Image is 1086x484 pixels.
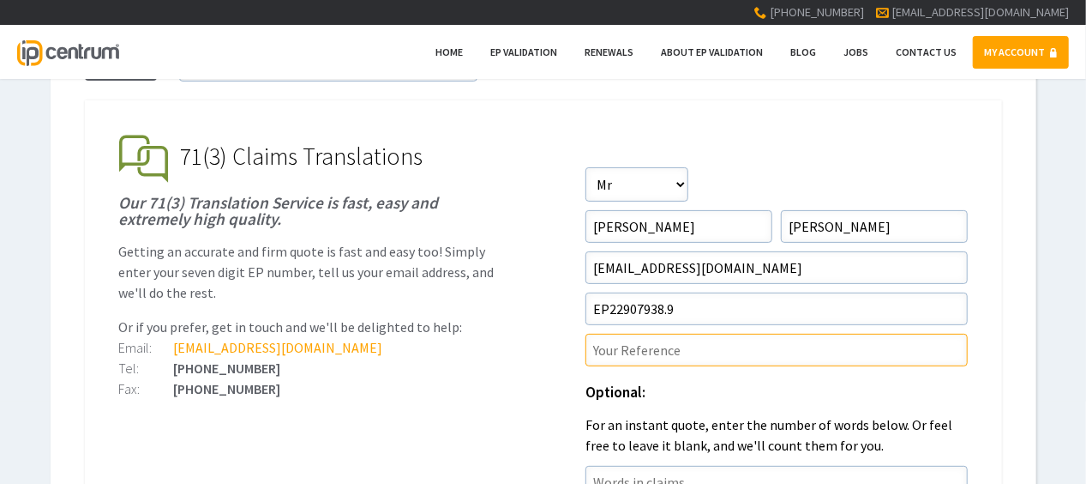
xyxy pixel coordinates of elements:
[973,36,1069,69] a: MY ACCOUNT
[896,45,957,58] span: Contact Us
[435,45,463,58] span: Home
[585,334,968,366] input: Your Reference
[781,210,968,243] input: Surname
[119,241,501,303] p: Getting an accurate and firm quote is fast and easy too! Simply enter your seven digit EP number,...
[661,45,763,58] span: About EP Validation
[585,414,968,456] p: For an instant quote, enter the number of words below. Or feel free to leave it blank, and we'll ...
[779,36,827,69] a: Blog
[174,339,383,356] a: [EMAIL_ADDRESS][DOMAIN_NAME]
[585,45,633,58] span: Renewals
[119,382,174,396] div: Fax:
[585,385,968,401] h1: Optional:
[790,45,816,58] span: Blog
[119,341,174,354] div: Email:
[424,36,474,69] a: Home
[585,210,772,243] input: First Name
[843,45,868,58] span: Jobs
[650,36,774,69] a: About EP Validation
[490,45,557,58] span: EP Validation
[119,317,501,337] p: Or if you prefer, get in touch and we'll be delighted to help:
[585,251,968,284] input: Email
[119,361,174,375] div: Tel:
[181,141,423,172] span: 71(3) Claims Translations
[585,293,968,325] input: EP Number
[17,25,118,79] a: IP Centrum
[119,361,501,375] div: [PHONE_NUMBER]
[770,4,864,20] span: [PHONE_NUMBER]
[119,382,501,396] div: [PHONE_NUMBER]
[885,36,968,69] a: Contact Us
[119,195,501,227] h1: Our 71(3) Translation Service is fast, easy and extremely high quality.
[573,36,645,69] a: Renewals
[891,4,1069,20] a: [EMAIL_ADDRESS][DOMAIN_NAME]
[479,36,568,69] a: EP Validation
[832,36,879,69] a: Jobs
